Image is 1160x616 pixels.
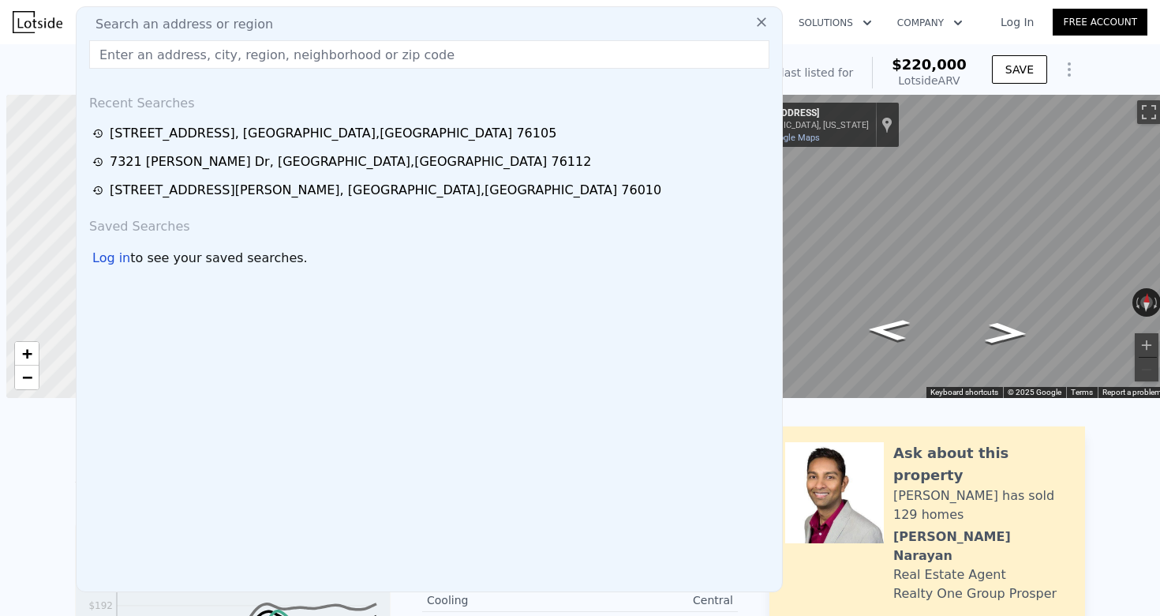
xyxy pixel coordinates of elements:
[1135,333,1158,357] button: Zoom in
[967,317,1046,349] path: Go East, Avenue N
[130,249,307,268] span: to see your saved searches.
[92,124,771,143] a: [STREET_ADDRESS], [GEOGRAPHIC_DATA],[GEOGRAPHIC_DATA] 76105
[982,14,1053,30] a: Log In
[75,433,391,449] div: LISTING & SALE HISTORY
[92,181,771,200] a: [STREET_ADDRESS][PERSON_NAME], [GEOGRAPHIC_DATA],[GEOGRAPHIC_DATA] 76010
[1008,388,1061,396] span: © 2025 Google
[89,40,769,69] input: Enter an address, city, region, neighborhood or zip code
[1071,388,1093,396] a: Terms
[1053,9,1147,36] a: Free Account
[110,124,556,143] div: [STREET_ADDRESS] , [GEOGRAPHIC_DATA] , [GEOGRAPHIC_DATA] 76105
[892,73,967,88] div: Lotside ARV
[427,592,580,608] div: Cooling
[735,107,869,120] div: [STREET_ADDRESS]
[1053,54,1085,85] button: Show Options
[881,116,892,133] a: Show location on map
[1132,288,1141,317] button: Rotate counterclockwise
[893,584,1057,603] div: Realty One Group Prosper
[110,181,661,200] div: [STREET_ADDRESS][PERSON_NAME] , [GEOGRAPHIC_DATA] , [GEOGRAPHIC_DATA] 76010
[22,344,32,363] span: +
[92,152,771,171] a: 7321 [PERSON_NAME] Dr, [GEOGRAPHIC_DATA],[GEOGRAPHIC_DATA] 76112
[15,366,39,389] a: Zoom out
[75,57,582,79] div: [STREET_ADDRESS] , [GEOGRAPHIC_DATA] , [GEOGRAPHIC_DATA] 76105
[893,486,1069,524] div: [PERSON_NAME] has sold 129 homes
[110,152,591,171] div: 7321 [PERSON_NAME] Dr , [GEOGRAPHIC_DATA] , [GEOGRAPHIC_DATA] 76112
[15,342,39,366] a: Zoom in
[892,56,967,73] span: $220,000
[849,314,928,346] path: Go West, Avenue N
[22,367,32,387] span: −
[83,15,273,34] span: Search an address or region
[893,442,1069,486] div: Ask about this property
[92,249,130,268] div: Log in
[1139,287,1154,317] button: Reset the view
[992,55,1047,84] button: SAVE
[717,65,854,81] div: Off Market, last listed for
[893,565,1006,584] div: Real Estate Agent
[786,9,885,37] button: Solutions
[580,592,733,608] div: Central
[893,528,1069,565] div: [PERSON_NAME] Narayan
[930,387,998,398] button: Keyboard shortcuts
[83,81,776,119] div: Recent Searches
[1135,358,1158,381] button: Zoom out
[83,205,776,242] div: Saved Searches
[885,9,975,37] button: Company
[88,600,113,611] tspan: $192
[13,11,62,33] img: Lotside
[735,120,869,130] div: [GEOGRAPHIC_DATA], [US_STATE]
